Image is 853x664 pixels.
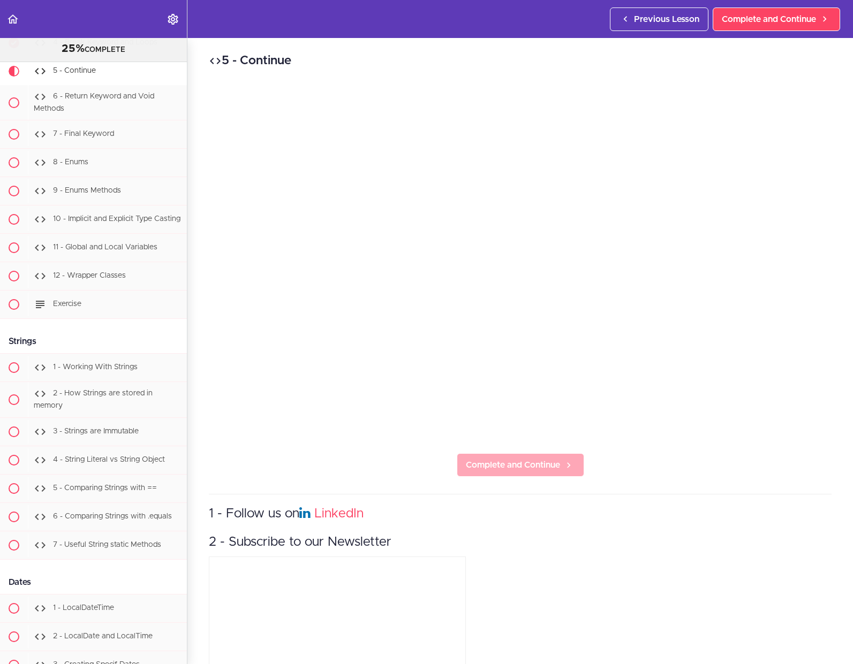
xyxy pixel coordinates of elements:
[209,52,832,70] h2: 5 - Continue
[53,604,114,612] span: 1 - LocalDateTime
[53,187,121,195] span: 9 - Enums Methods
[634,13,699,26] span: Previous Lesson
[53,428,139,435] span: 3 - Strings are Immutable
[53,301,81,308] span: Exercise
[53,159,88,166] span: 8 - Enums
[6,13,19,26] svg: Back to course curriculum
[34,93,154,112] span: 6 - Return Keyword and Void Methods
[53,456,165,463] span: 4 - String Literal vs String Object
[53,216,180,223] span: 10 - Implicit and Explicit Type Casting
[314,507,364,520] a: LinkedIn
[53,244,157,251] span: 11 - Global and Local Variables
[209,505,832,523] h3: 1 - Follow us on
[610,7,708,31] a: Previous Lesson
[713,7,840,31] a: Complete and Continue
[457,453,584,477] a: Complete and Continue
[13,42,173,56] div: COMPLETE
[34,390,153,410] span: 2 - How Strings are stored in memory
[53,632,153,640] span: 2 - LocalDate and LocalTime
[53,272,126,280] span: 12 - Wrapper Classes
[62,43,85,54] span: 25%
[53,484,157,492] span: 5 - Comparing Strings with ==
[53,67,96,74] span: 5 - Continue
[209,533,832,551] h3: 2 - Subscribe to our Newsletter
[53,364,138,371] span: 1 - Working With Strings
[722,13,816,26] span: Complete and Continue
[53,513,172,520] span: 6 - Comparing Strings with .equals
[53,131,114,138] span: 7 - Final Keyword
[167,13,179,26] svg: Settings Menu
[53,541,161,548] span: 7 - Useful String static Methods
[466,459,560,471] span: Complete and Continue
